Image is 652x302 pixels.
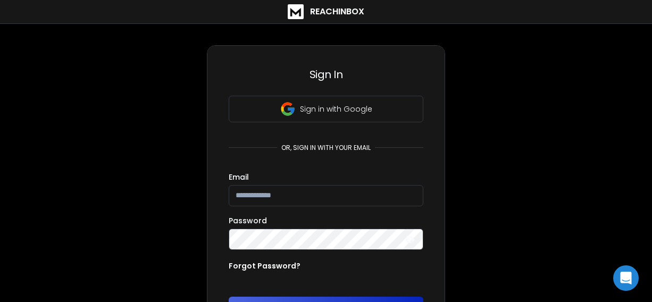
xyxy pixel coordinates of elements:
[229,217,267,224] label: Password
[229,261,300,271] p: Forgot Password?
[288,4,304,19] img: logo
[613,265,639,291] div: Open Intercom Messenger
[300,104,372,114] p: Sign in with Google
[310,5,364,18] h1: ReachInbox
[229,67,423,82] h3: Sign In
[229,173,249,181] label: Email
[229,96,423,122] button: Sign in with Google
[277,144,375,152] p: or, sign in with your email
[288,4,364,19] a: ReachInbox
